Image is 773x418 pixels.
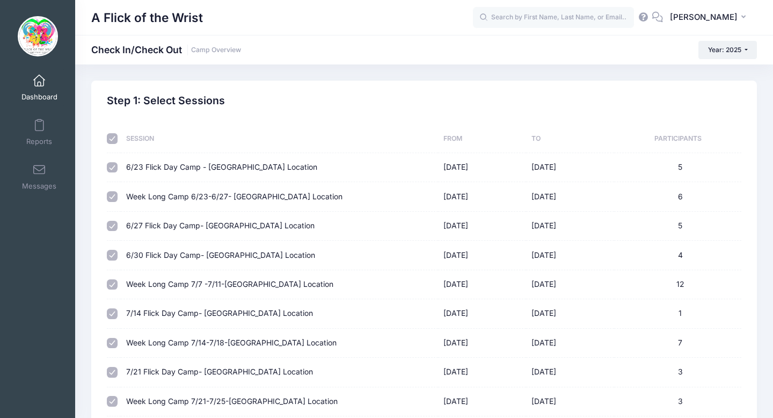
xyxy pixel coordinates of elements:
[91,44,241,55] h1: Check In/Check Out
[438,270,526,299] td: [DATE]
[614,182,741,211] td: 6
[21,92,57,102] span: Dashboard
[614,212,741,241] td: 5
[708,46,741,54] span: Year: 2025
[91,5,203,30] h1: A Flick of the Wrist
[526,329,614,358] td: [DATE]
[526,299,614,328] td: [DATE]
[121,182,438,211] td: Week Long Camp 6/23-6/27- [GEOGRAPHIC_DATA] Location
[121,241,438,270] td: 6/30 Flick Day Camp- [GEOGRAPHIC_DATA] Location
[191,46,241,54] a: Camp Overview
[698,41,757,59] button: Year: 2025
[614,299,741,328] td: 1
[121,329,438,358] td: Week Long Camp 7/14-7/18-[GEOGRAPHIC_DATA] Location
[438,241,526,270] td: [DATE]
[526,387,614,416] td: [DATE]
[526,241,614,270] td: [DATE]
[614,241,741,270] td: 4
[438,153,526,182] td: [DATE]
[614,270,741,299] td: 12
[526,125,614,153] th: To
[614,153,741,182] td: 5
[438,299,526,328] td: [DATE]
[614,358,741,387] td: 3
[438,125,526,153] th: From
[526,212,614,241] td: [DATE]
[438,212,526,241] td: [DATE]
[438,358,526,387] td: [DATE]
[438,329,526,358] td: [DATE]
[121,270,438,299] td: Week Long Camp 7/7 -7/11-[GEOGRAPHIC_DATA] Location
[14,158,65,196] a: Messages
[473,7,634,28] input: Search by First Name, Last Name, or Email...
[526,270,614,299] td: [DATE]
[121,153,438,182] td: 6/23 Flick Day Camp - [GEOGRAPHIC_DATA] Location
[438,182,526,211] td: [DATE]
[26,137,52,146] span: Reports
[22,182,56,191] span: Messages
[614,329,741,358] td: 7
[614,125,741,153] th: Participants
[121,387,438,416] td: Week Long Camp 7/21-7/25-[GEOGRAPHIC_DATA] Location
[14,69,65,106] a: Dashboard
[121,212,438,241] td: 6/27 Flick Day Camp- [GEOGRAPHIC_DATA] Location
[526,358,614,387] td: [DATE]
[121,299,438,328] td: 7/14 Flick Day Camp- [GEOGRAPHIC_DATA] Location
[14,113,65,151] a: Reports
[121,125,438,153] th: Session
[18,16,58,56] img: A Flick of the Wrist
[107,95,225,107] h2: Step 1: Select Sessions
[526,182,614,211] td: [DATE]
[614,387,741,416] td: 3
[526,153,614,182] td: [DATE]
[670,11,738,23] span: [PERSON_NAME]
[438,387,526,416] td: [DATE]
[663,5,757,30] button: [PERSON_NAME]
[121,358,438,387] td: 7/21 Flick Day Camp- [GEOGRAPHIC_DATA] Location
